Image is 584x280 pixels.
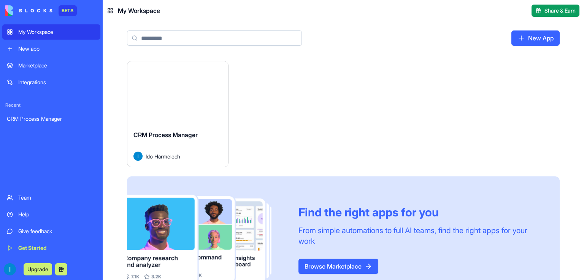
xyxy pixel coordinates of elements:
[2,102,100,108] span: Recent
[532,5,579,17] button: Share & Earn
[4,263,16,275] img: ACg8ocJ3LJ-uvWyL-Pg2q959QwpYMXjn6t-2mm2MBWUgjWXMEfkIIg=s96-c
[2,207,100,222] a: Help
[298,205,541,219] div: Find the right apps for you
[544,7,576,14] span: Share & Earn
[7,115,96,123] div: CRM Process Manager
[18,227,96,235] div: Give feedback
[118,6,160,15] span: My Workspace
[18,78,96,86] div: Integrations
[298,259,378,274] a: Browse Marketplace
[5,5,52,16] img: logo
[146,152,180,160] span: Ido Harmelech
[133,131,198,139] span: CRM Process Manager
[2,240,100,256] a: Get Started
[511,30,560,46] a: New App
[133,152,143,161] img: Avatar
[2,224,100,239] a: Give feedback
[127,61,229,167] a: CRM Process ManagerAvatarIdo Harmelech
[2,190,100,205] a: Team
[18,194,96,202] div: Team
[2,111,100,126] a: CRM Process Manager
[2,75,100,90] a: Integrations
[24,265,52,273] a: Upgrade
[18,62,96,69] div: Marketplace
[18,28,96,36] div: My Workspace
[18,244,96,252] div: Get Started
[2,24,100,40] a: My Workspace
[2,58,100,73] a: Marketplace
[18,211,96,218] div: Help
[59,5,77,16] div: BETA
[298,225,541,246] div: From simple automations to full AI teams, find the right apps for your work
[18,45,96,53] div: New app
[2,41,100,56] a: New app
[24,263,52,275] button: Upgrade
[5,5,77,16] a: BETA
